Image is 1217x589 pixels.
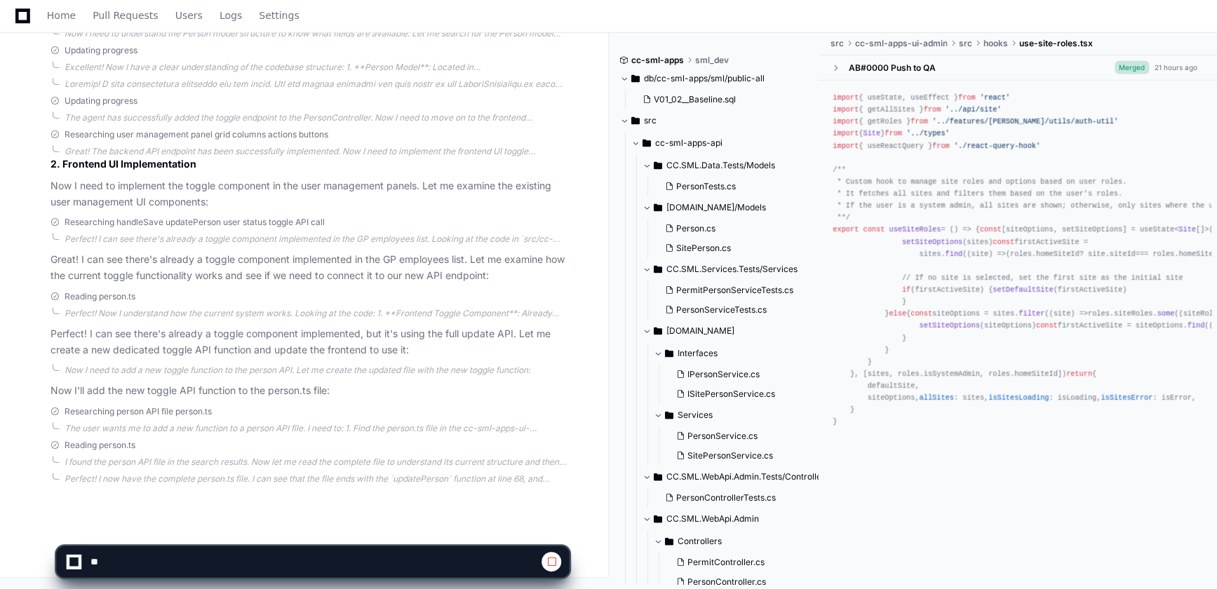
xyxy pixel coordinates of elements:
span: import [833,105,859,114]
span: allSites [920,393,954,402]
span: ( ) => [1049,309,1087,318]
span: cc-sml-apps-ui-admin [854,38,947,49]
div: Now I need to add a new toggle function to the person API. Let me create the updated file with th... [65,365,569,376]
span: Site [863,130,880,138]
span: Merged [1115,61,1149,74]
button: Person.cs [659,219,821,238]
span: './react-query-hook' [954,142,1040,150]
span: Reading person.ts [65,291,135,302]
div: The user wants me to add a new function to a person API file. I need to: 1. Find the person.ts fi... [65,423,569,434]
span: export [833,226,859,234]
span: import [833,93,859,102]
span: CC.SML.WebApi.Admin.Tests/Controllers [666,471,829,482]
div: { useState, useEffect } { getAllSites } { getRoles } { } { useReactQuery } = ( ) => { [siteOption... [833,92,1203,428]
button: V01_02__Baseline.sql [637,90,800,109]
span: cc-sml-apps [631,55,684,66]
span: src [644,115,657,126]
span: Person.cs [676,223,715,234]
span: [DOMAIN_NAME]/Models [666,202,766,213]
span: const [863,226,885,234]
button: CC.SML.WebApi.Admin [643,508,829,530]
span: isSitesError [1101,393,1152,402]
button: [DOMAIN_NAME] [643,320,829,342]
button: PersonServiceTests.cs [659,300,821,320]
span: Settings [259,11,299,20]
p: Great! I can see there's already a toggle component implemented in the GP employees list. Let me ... [51,252,569,284]
span: useSiteRoles [889,226,941,234]
span: PermitPersonServiceTests.cs [676,285,793,296]
div: I found the person API file in the search results. Now let me read the complete file to understan... [65,456,569,468]
span: import [833,142,859,150]
span: from [958,93,976,102]
button: src [620,109,809,132]
span: const [993,238,1014,246]
span: db/cc-sml-apps/sml/public-all [644,73,765,84]
span: const [910,309,932,318]
button: [DOMAIN_NAME]/Models [643,196,829,219]
span: from [910,117,928,126]
button: Services [654,404,829,426]
span: PersonTests.cs [676,181,736,192]
span: CC.SML.WebApi.Admin [666,513,759,524]
span: src [958,38,971,49]
button: PersonTests.cs [659,177,821,196]
span: V01_02__Baseline.sql [654,94,736,105]
svg: Directory [631,112,640,129]
button: PermitPersonServiceTests.cs [659,280,821,300]
span: PersonControllerTests.cs [676,492,776,503]
button: CC.SML.Data.Tests/Models [643,154,829,177]
button: PersonControllerTests.cs [659,488,821,508]
span: Updating progress [65,45,137,56]
span: return [1066,370,1092,378]
span: '../features/[PERSON_NAME]/utils/auth-util' [932,117,1118,126]
span: siteId [1110,250,1136,258]
span: use-site-roles.tsx [1018,38,1092,49]
span: from [885,130,902,138]
svg: Directory [643,135,651,151]
span: 'react' [980,93,1010,102]
button: CC.SML.Services.Tests/Services [643,258,829,280]
span: if [902,285,910,294]
button: PersonService.cs [671,426,821,446]
span: ( ) => [967,250,1005,258]
div: Perfect! I can see there's already a toggle component implemented in the GP employees list. Looki... [65,233,569,245]
div: 21 hours ago [1155,62,1197,73]
p: Perfect! I can see there's already a toggle component implemented, but it's using the full update... [51,326,569,358]
svg: Directory [665,345,673,362]
span: else [889,309,906,318]
span: find [946,250,963,258]
svg: Directory [654,157,662,174]
span: PersonServiceTests.cs [676,304,767,316]
button: cc-sml-apps-api [631,132,820,154]
span: Researching handleSave updatePerson user status toggle API call [65,217,325,228]
span: Researching person API file person.ts [65,406,212,417]
svg: Directory [654,468,662,485]
span: SitePerson.cs [676,243,731,254]
svg: Directory [665,407,673,424]
span: from [924,105,941,114]
p: Now I'll add the new toggle API function to the person.ts file: [51,383,569,399]
div: AB#0000 Push to QA [848,62,935,74]
span: Updating progress [65,95,137,107]
span: homeSiteId [1036,250,1080,258]
span: PersonService.cs [687,431,758,442]
span: [DOMAIN_NAME] [666,325,734,337]
span: SitePersonService.cs [687,450,773,461]
span: hooks [983,38,1007,49]
span: Logs [220,11,242,20]
span: filter [1018,309,1044,318]
span: some [1157,309,1175,318]
span: setSiteOptions [920,322,980,330]
div: Excellent! Now I have a clear understanding of the codebase structure: 1. **Person Model**: Locat... [65,62,569,73]
button: ISitePersonService.cs [671,384,821,404]
svg: Directory [654,510,662,527]
h3: 2. Frontend UI Implementation [51,157,569,171]
div: Perfect! I now have the complete person.ts file. I can see that the file ends with the `updatePer... [65,473,569,485]
span: src [830,38,843,49]
span: Interfaces [678,348,718,359]
div: Now I need to understand the Person model structure to know what fields are available. Let me sea... [65,28,569,39]
button: SitePerson.cs [659,238,821,258]
span: import [833,117,859,126]
span: import [833,130,859,138]
span: site [1054,309,1071,318]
